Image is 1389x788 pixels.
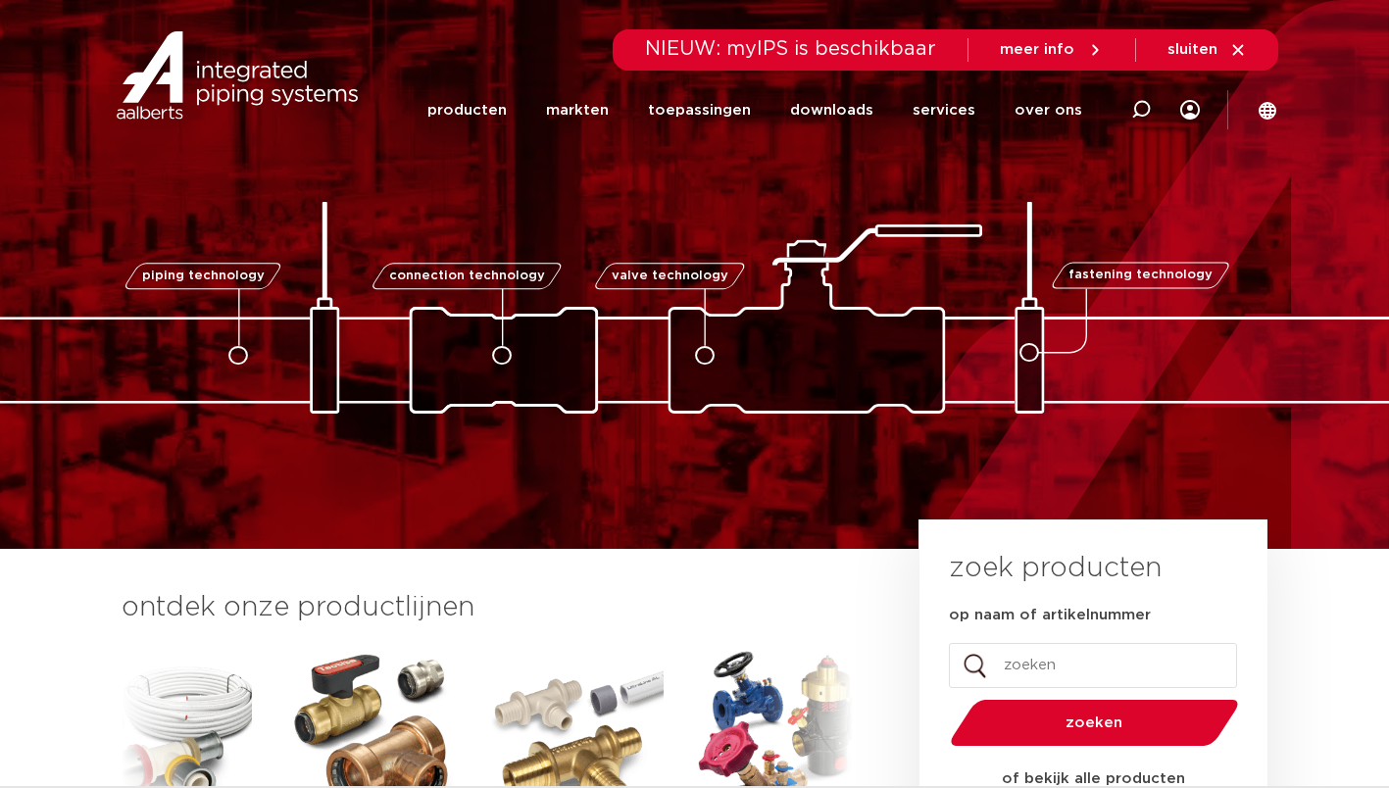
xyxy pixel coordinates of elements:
[388,270,544,282] span: connection technology
[122,588,853,627] h3: ontdek onze productlijnen
[1180,71,1200,150] div: my IPS
[546,71,609,150] a: markten
[1000,41,1104,59] a: meer info
[1000,42,1074,57] span: meer info
[1001,715,1188,730] span: zoeken
[648,71,751,150] a: toepassingen
[427,71,507,150] a: producten
[427,71,1082,150] nav: Menu
[1015,71,1082,150] a: over ons
[949,643,1237,688] input: zoeken
[612,270,728,282] span: valve technology
[949,549,1162,588] h3: zoek producten
[1167,41,1247,59] a: sluiten
[142,270,265,282] span: piping technology
[913,71,975,150] a: services
[1068,270,1213,282] span: fastening technology
[942,698,1246,748] button: zoeken
[949,606,1151,625] label: op naam of artikelnummer
[1002,771,1185,786] strong: of bekijk alle producten
[645,39,936,59] span: NIEUW: myIPS is beschikbaar
[1167,42,1217,57] span: sluiten
[790,71,873,150] a: downloads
